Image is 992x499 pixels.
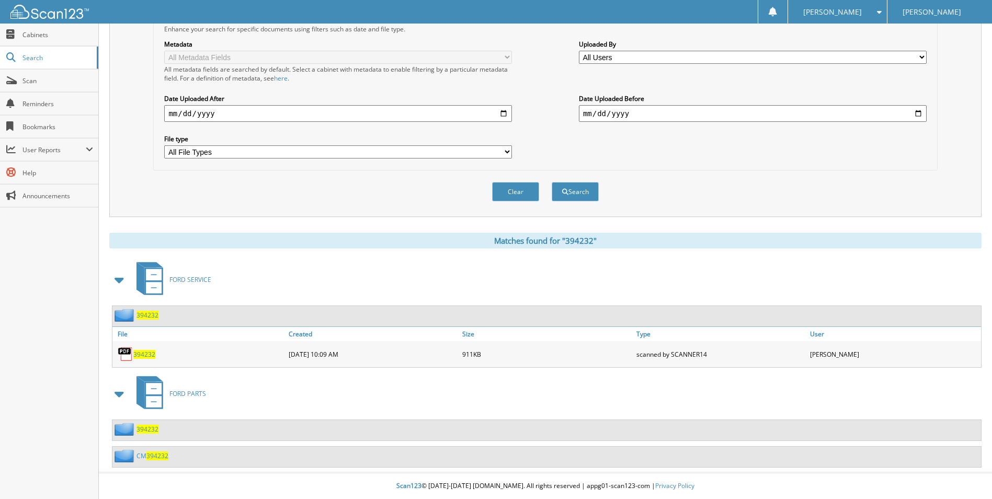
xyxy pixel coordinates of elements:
span: FORD PARTS [169,389,206,398]
a: Type [634,327,807,341]
button: Clear [492,182,539,201]
span: Help [22,168,93,177]
a: FORD SERVICE [130,259,211,300]
label: Uploaded By [579,40,927,49]
input: start [164,105,512,122]
span: Scan [22,76,93,85]
img: folder2.png [115,449,136,462]
img: PDF.png [118,346,133,362]
a: Size [460,327,633,341]
span: Search [22,53,92,62]
iframe: Chat Widget [940,449,992,499]
a: here [274,74,288,83]
a: File [112,327,286,341]
label: Date Uploaded Before [579,94,927,103]
span: Reminders [22,99,93,108]
div: Matches found for "394232" [109,233,982,248]
span: 394232 [146,451,168,460]
div: [DATE] 10:09 AM [286,344,460,365]
div: © [DATE]-[DATE] [DOMAIN_NAME]. All rights reserved | appg01-scan123-com | [99,473,992,499]
span: [PERSON_NAME] [903,9,961,15]
a: Created [286,327,460,341]
div: scanned by SCANNER14 [634,344,807,365]
button: Search [552,182,599,201]
span: Bookmarks [22,122,93,131]
img: folder2.png [115,309,136,322]
input: end [579,105,927,122]
div: 911KB [460,344,633,365]
a: 394232 [136,425,158,434]
a: 394232 [133,350,155,359]
label: Date Uploaded After [164,94,512,103]
div: All metadata fields are searched by default. Select a cabinet with metadata to enable filtering b... [164,65,512,83]
span: Cabinets [22,30,93,39]
a: User [807,327,981,341]
span: [PERSON_NAME] [803,9,862,15]
span: FORD SERVICE [169,275,211,284]
img: folder2.png [115,423,136,436]
span: User Reports [22,145,86,154]
a: Privacy Policy [655,481,694,490]
a: FORD PARTS [130,373,206,414]
a: CM394232 [136,451,168,460]
span: Scan123 [396,481,421,490]
img: scan123-logo-white.svg [10,5,89,19]
span: Announcements [22,191,93,200]
label: File type [164,134,512,143]
div: Enhance your search for specific documents using filters such as date and file type. [159,25,931,33]
label: Metadata [164,40,512,49]
div: [PERSON_NAME] [807,344,981,365]
a: 394232 [136,311,158,320]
